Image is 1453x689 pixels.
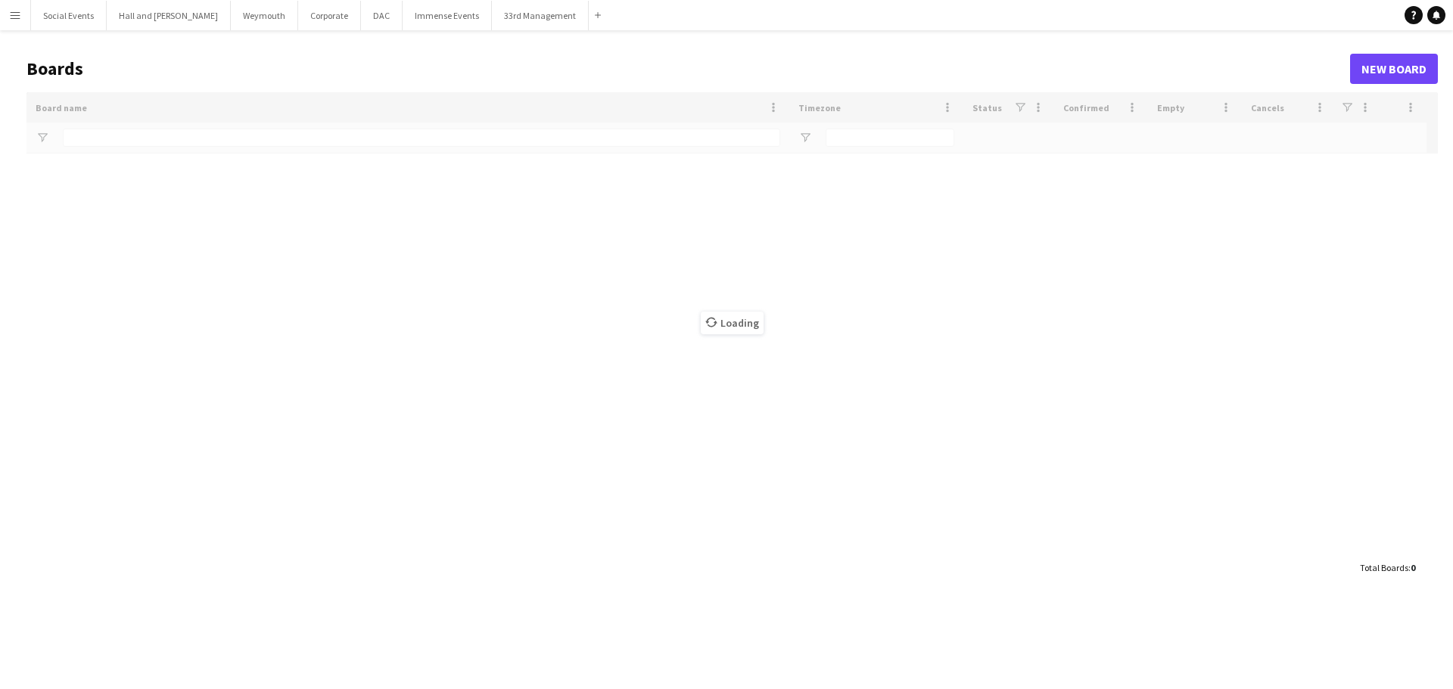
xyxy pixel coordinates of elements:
[1350,54,1438,84] a: New Board
[1411,562,1415,573] span: 0
[107,1,231,30] button: Hall and [PERSON_NAME]
[701,312,764,334] span: Loading
[298,1,361,30] button: Corporate
[231,1,298,30] button: Weymouth
[1360,553,1415,582] div: :
[26,57,1350,80] h1: Boards
[1360,562,1408,573] span: Total Boards
[492,1,589,30] button: 33rd Management
[31,1,107,30] button: Social Events
[361,1,403,30] button: DAC
[403,1,492,30] button: Immense Events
